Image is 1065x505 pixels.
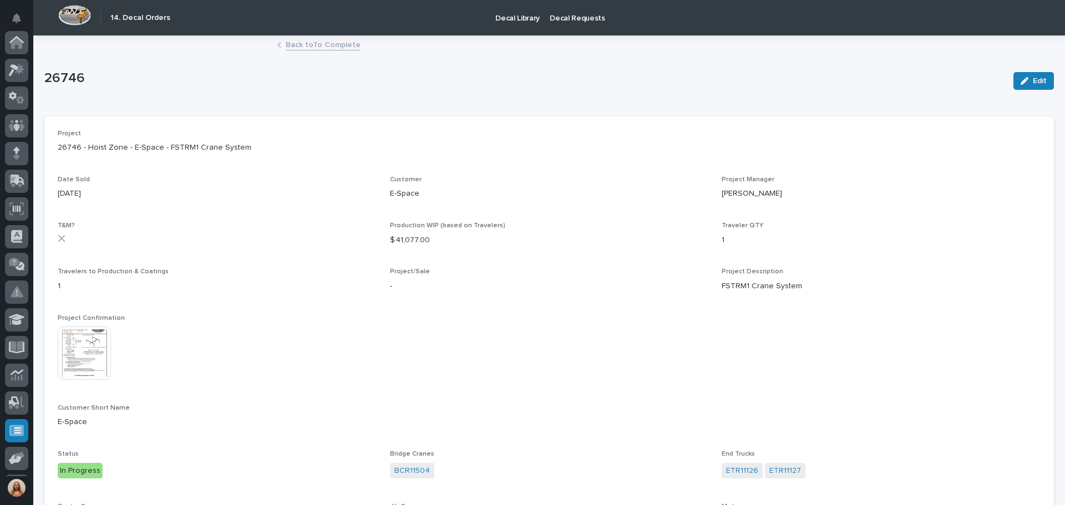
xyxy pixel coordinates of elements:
span: Project Description [722,268,783,275]
span: End Trucks [722,451,755,457]
div: Notifications [14,13,28,31]
span: Customer Short Name [58,405,130,411]
h2: 14. Decal Orders [110,13,170,23]
button: users-avatar [5,476,28,499]
p: E-Space [390,188,709,200]
p: 1 [722,234,1041,246]
a: BCR11504 [394,465,430,477]
p: FSTRM1 Crane System [722,280,1041,292]
a: Back toTo Complete [286,38,361,50]
a: ETR11127 [769,465,801,477]
span: Edit [1033,76,1047,86]
a: ETR11126 [726,465,758,477]
p: 1 [58,280,377,292]
span: Status [58,451,79,457]
p: - [390,280,709,292]
div: In Progress [58,463,103,479]
p: [PERSON_NAME] [722,188,1041,200]
span: T&M? [58,222,75,229]
img: Workspace Logo [58,5,91,25]
button: Notifications [5,7,28,30]
span: Travelers to Production & Coatings [58,268,169,275]
p: 26746 [44,70,1005,86]
p: 26746 - Hoist Zone - E-Space - FSTRM1 Crane System [58,142,1041,154]
button: Edit [1013,72,1054,90]
span: Bridge Cranes [390,451,434,457]
p: $ 41,077.00 [390,234,709,246]
span: Production WIP (based on Travelers) [390,222,505,229]
span: Project Manager [722,176,774,183]
p: E-Space [58,416,1041,428]
span: Project/Sale [390,268,430,275]
span: Date Sold [58,176,90,183]
span: Customer [390,176,422,183]
span: Traveler QTY [722,222,763,229]
p: [DATE] [58,188,377,200]
span: Project [58,130,81,137]
span: Project Confirmation [58,315,125,322]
